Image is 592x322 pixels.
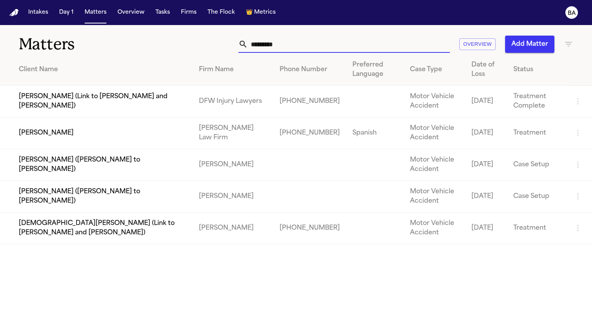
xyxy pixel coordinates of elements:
td: DFW Injury Lawyers [193,86,273,117]
div: Client Name [19,65,186,74]
td: Treatment [507,117,567,149]
td: [DATE] [465,149,507,181]
button: Day 1 [56,5,77,20]
button: The Flock [204,5,238,20]
td: [PERSON_NAME] [193,212,273,244]
button: Matters [81,5,110,20]
div: Preferred Language [352,60,397,79]
button: Tasks [152,5,173,20]
a: Home [9,9,19,16]
td: [DATE] [465,117,507,149]
img: Finch Logo [9,9,19,16]
div: Case Type [410,65,459,74]
td: Motor Vehicle Accident [404,86,465,117]
button: Overview [114,5,148,20]
td: Spanish [346,117,404,149]
div: Phone Number [280,65,340,74]
td: [DATE] [465,212,507,244]
div: Firm Name [199,65,267,74]
button: Intakes [25,5,51,20]
td: Case Setup [507,181,567,212]
button: crownMetrics [243,5,279,20]
td: Treatment Complete [507,86,567,117]
td: Motor Vehicle Accident [404,212,465,244]
td: [PHONE_NUMBER] [273,117,346,149]
td: Motor Vehicle Accident [404,181,465,212]
td: [PERSON_NAME] [193,181,273,212]
td: [PHONE_NUMBER] [273,86,346,117]
td: [DATE] [465,181,507,212]
td: Case Setup [507,149,567,181]
button: Overview [459,38,496,50]
div: Status [513,65,561,74]
h1: Matters [19,34,173,54]
td: [DATE] [465,86,507,117]
div: Date of Loss [471,60,500,79]
td: [PERSON_NAME] [193,149,273,181]
td: Motor Vehicle Accident [404,117,465,149]
td: [PHONE_NUMBER] [273,212,346,244]
td: Motor Vehicle Accident [404,149,465,181]
td: Treatment [507,212,567,244]
button: Firms [178,5,200,20]
button: Add Matter [505,36,554,53]
td: [PERSON_NAME] Law Firm [193,117,273,149]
